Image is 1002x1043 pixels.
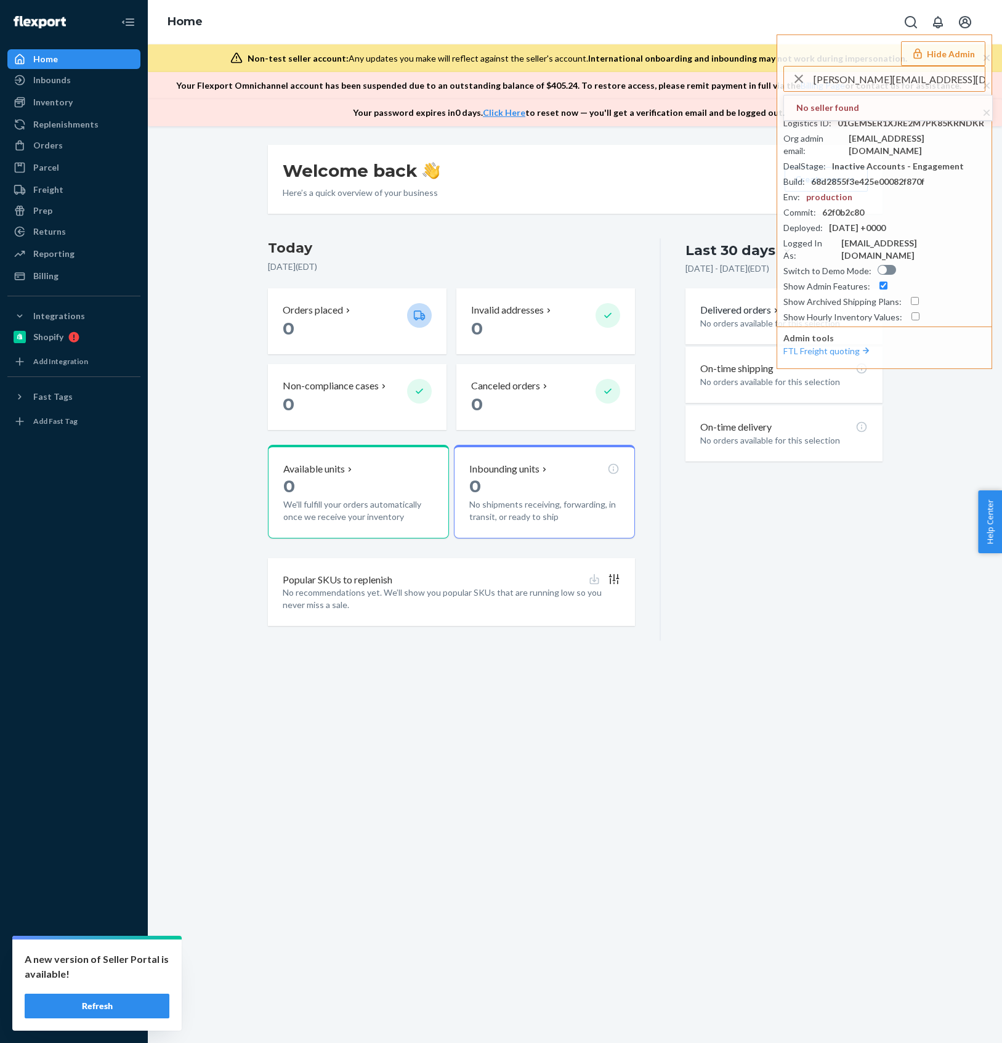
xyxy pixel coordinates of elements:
[7,244,140,264] a: Reporting
[33,416,78,426] div: Add Fast Tag
[849,132,985,157] div: [EMAIL_ADDRESS][DOMAIN_NAME]
[471,318,483,339] span: 0
[7,92,140,112] a: Inventory
[33,161,59,174] div: Parcel
[783,237,835,262] div: Logged In As :
[7,306,140,326] button: Integrations
[783,332,985,344] p: Admin tools
[7,180,140,200] a: Freight
[7,988,140,1007] a: Help Center
[268,261,636,273] p: [DATE] ( EDT )
[783,222,823,234] div: Deployed :
[283,379,379,393] p: Non-compliance cases
[7,327,140,347] a: Shopify
[7,222,140,241] a: Returns
[283,318,294,339] span: 0
[33,248,75,260] div: Reporting
[168,15,203,28] a: Home
[685,241,775,260] div: Last 30 days
[33,205,52,217] div: Prep
[33,96,73,108] div: Inventory
[700,362,774,376] p: On-time shipping
[283,498,434,523] p: We'll fulfill your orders automatically once we receive your inventory
[25,952,169,981] p: A new version of Seller Portal is available!
[700,376,867,388] p: No orders available for this selection
[471,394,483,415] span: 0
[471,303,544,317] p: Invalid addresses
[7,136,140,155] a: Orders
[471,379,540,393] p: Canceled orders
[700,303,781,317] button: Delivered orders
[783,117,831,129] div: Logistics ID :
[33,310,85,322] div: Integrations
[268,364,446,430] button: Non-compliance cases 0
[456,288,635,354] button: Invalid addresses 0
[685,262,769,275] p: [DATE] - [DATE] ( EDT )
[248,52,907,65] div: Any updates you make will reflect against the seller's account.
[33,356,88,367] div: Add Integration
[483,107,525,118] a: Click Here
[116,10,140,34] button: Close Navigation
[978,490,1002,553] button: Help Center
[783,191,800,203] div: Env :
[283,462,345,476] p: Available units
[7,967,140,986] button: Talk to Support
[783,311,902,323] div: Show Hourly Inventory Values :
[456,364,635,430] button: Canceled orders 0
[7,387,140,407] button: Fast Tags
[33,331,63,343] div: Shopify
[783,176,805,188] div: Build :
[783,346,872,356] a: FTL Freight quoting
[588,53,907,63] span: International onboarding and inbounding may not work during impersonation.
[7,412,140,431] a: Add Fast Tag
[841,237,985,262] div: [EMAIL_ADDRESS][DOMAIN_NAME]
[700,434,867,447] p: No orders available for this selection
[899,10,923,34] button: Open Search Box
[248,53,349,63] span: Non-test seller account:
[901,41,985,66] button: Hide Admin
[33,74,71,86] div: Inbounds
[25,994,169,1018] button: Refresh
[283,394,294,415] span: 0
[158,4,212,40] ol: breadcrumbs
[33,118,99,131] div: Replenishments
[924,1006,990,1037] iframe: Opens a widget where you can chat to one of our agents
[422,162,440,179] img: hand-wave emoji
[811,176,924,188] div: 68d2855f3e425e00082f870f
[176,79,961,92] p: Your Flexport Omnichannel account has been suspended due to an outstanding balance of $ 405.24 . ...
[700,420,772,434] p: On-time delivery
[33,225,66,238] div: Returns
[7,946,140,965] a: Settings
[814,67,985,91] input: Search or paste seller ID
[268,445,449,538] button: Available units0We'll fulfill your orders automatically once we receive your inventory
[283,303,343,317] p: Orders placed
[469,462,539,476] p: Inbounding units
[7,158,140,177] a: Parcel
[7,201,140,221] a: Prep
[783,280,870,293] div: Show Admin Features :
[832,160,964,172] div: Inactive Accounts - Engagement
[783,160,826,172] div: DealStage :
[7,70,140,90] a: Inbounds
[7,266,140,286] a: Billing
[7,1009,140,1028] button: Give Feedback
[283,187,440,199] p: Here’s a quick overview of your business
[926,10,950,34] button: Open notifications
[469,498,620,523] p: No shipments receiving, forwarding, in transit, or ready to ship
[806,191,852,203] div: production
[454,445,635,538] button: Inbounding units0No shipments receiving, forwarding, in transit, or ready to ship
[268,288,446,354] button: Orders placed 0
[33,270,59,282] div: Billing
[838,117,984,129] div: 01GEMSER1XJRE2M7PK85KRNDKR
[283,160,440,182] h1: Welcome back
[33,53,58,65] div: Home
[353,107,785,119] p: Your password expires in 0 days . to reset now — you'll get a verification email and be logged out.
[33,184,63,196] div: Freight
[7,49,140,69] a: Home
[33,391,73,403] div: Fast Tags
[822,206,864,219] div: 62f0b2c80
[783,206,816,219] div: Commit :
[829,222,886,234] div: [DATE] +0000
[700,317,867,330] p: No orders available for this selection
